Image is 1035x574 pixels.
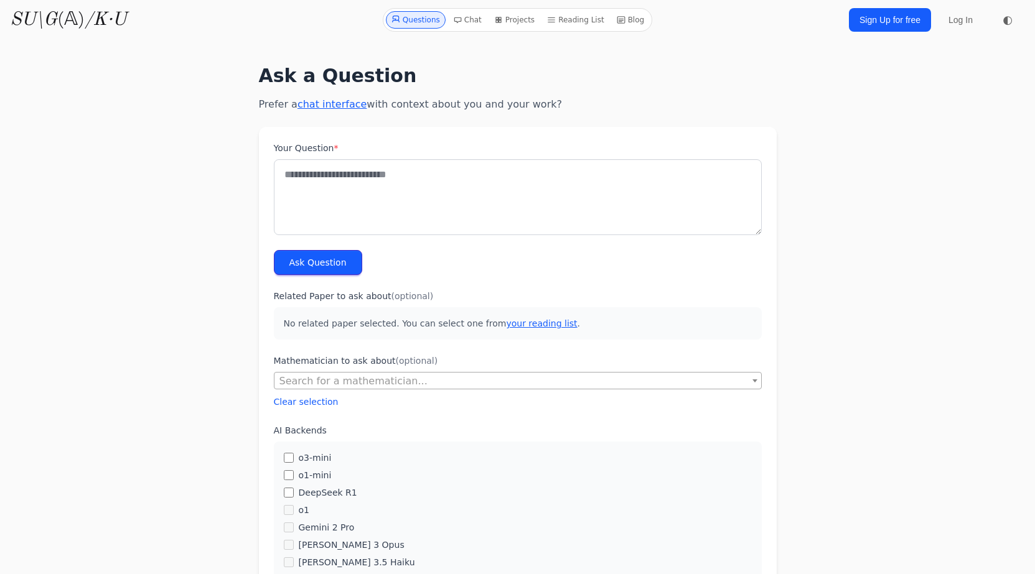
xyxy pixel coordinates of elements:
[10,11,57,29] i: SU\G
[448,11,487,29] a: Chat
[10,9,126,31] a: SU\G(𝔸)/K·U
[299,504,309,516] label: o1
[299,469,332,481] label: o1-mini
[274,372,762,389] span: Search for a mathematician...
[259,97,777,112] p: Prefer a with context about you and your work?
[259,65,777,87] h1: Ask a Question
[274,307,762,340] p: No related paper selected. You can select one from .
[274,290,762,302] label: Related Paper to ask about
[1003,14,1013,25] span: ◐
[995,7,1020,32] button: ◐
[506,318,577,328] a: your reading list
[299,556,415,568] label: [PERSON_NAME] 3.5 Haiku
[279,375,428,387] span: Search for a mathematician...
[274,396,339,408] button: Clear selection
[396,356,438,366] span: (optional)
[274,373,761,390] span: Search for a mathematician...
[299,521,355,534] label: Gemini 2 Pro
[299,451,332,464] label: o3-mini
[274,354,762,367] label: Mathematician to ask about
[299,539,405,551] label: [PERSON_NAME] 3 Opus
[274,142,762,154] label: Your Question
[297,98,367,110] a: chat interface
[274,424,762,437] label: AI Backends
[299,486,357,499] label: DeepSeek R1
[274,250,362,275] button: Ask Question
[941,9,980,31] a: Log In
[612,11,650,29] a: Blog
[542,11,609,29] a: Reading List
[391,291,434,301] span: (optional)
[849,8,931,32] a: Sign Up for free
[85,11,126,29] i: /K·U
[489,11,540,29] a: Projects
[386,11,446,29] a: Questions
